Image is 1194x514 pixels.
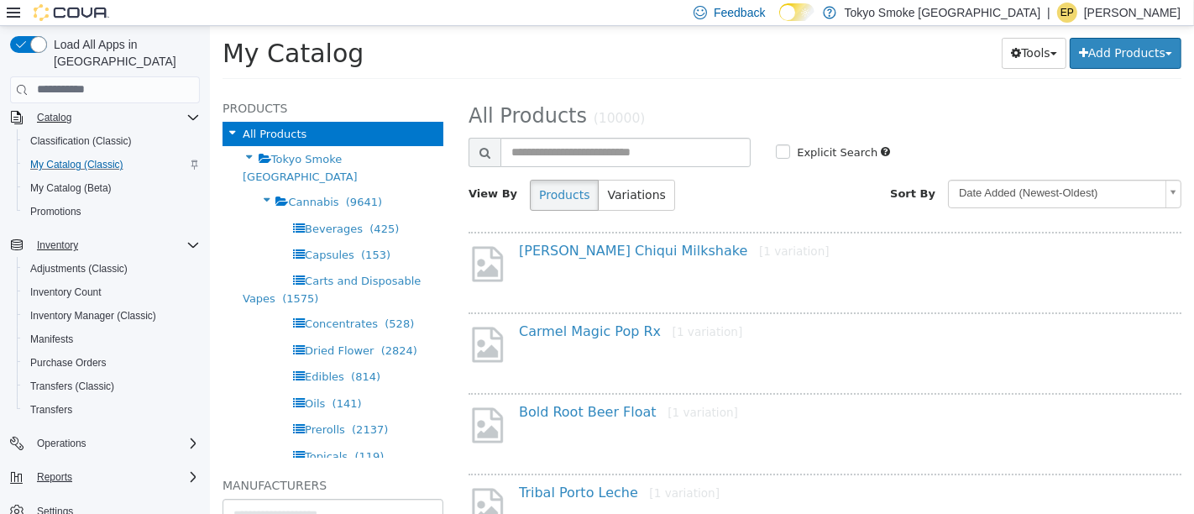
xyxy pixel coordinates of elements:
[95,223,144,235] span: Capsules
[30,467,200,487] span: Reports
[95,371,115,384] span: Oils
[860,12,971,43] button: Add Products
[30,309,156,323] span: Inventory Manager (Classic)
[259,78,377,102] span: All Products
[30,333,73,346] span: Manifests
[78,170,128,182] span: Cannabis
[95,424,138,437] span: Topicals
[739,155,949,181] span: Date Added (Newest-Oldest)
[136,170,172,182] span: (9641)
[30,158,123,171] span: My Catalog (Classic)
[37,111,71,124] span: Catalog
[3,465,207,489] button: Reports
[95,197,153,209] span: Beverages
[309,217,620,233] a: [PERSON_NAME] Chiqui Milkshake[1 variation]
[33,102,97,114] span: All Products
[24,282,108,302] a: Inventory Count
[17,257,207,281] button: Adjustments (Classic)
[24,202,88,222] a: Promotions
[458,380,528,393] small: [1 variation]
[24,178,118,198] a: My Catalog (Beta)
[680,161,725,174] span: Sort By
[24,376,121,396] a: Transfers (Classic)
[151,223,181,235] span: (153)
[24,155,200,175] span: My Catalog (Classic)
[30,205,81,218] span: Promotions
[17,176,207,200] button: My Catalog (Beta)
[24,353,113,373] a: Purchase Orders
[779,3,814,21] input: Dark Mode
[24,353,200,373] span: Purchase Orders
[309,459,510,475] a: Tribal Porto Leche[1 variation]
[1047,3,1050,23] p: |
[24,376,200,396] span: Transfers (Classic)
[24,329,80,349] a: Manifests
[30,356,107,370] span: Purchase Orders
[388,154,464,185] button: Variations
[3,432,207,455] button: Operations
[384,85,436,100] small: (10000)
[549,218,620,232] small: [1 variation]
[309,297,532,313] a: Carmel Magic Pop Rx[1 variation]
[30,403,72,417] span: Transfers
[17,375,207,398] button: Transfers (Classic)
[142,397,178,410] span: (2137)
[24,178,200,198] span: My Catalog (Beta)
[17,328,207,351] button: Manifests
[779,21,780,22] span: Dark Mode
[17,129,207,153] button: Classification (Classic)
[738,154,971,182] a: Date Added (Newest-Oldest)
[37,239,78,252] span: Inventory
[30,433,93,454] button: Operations
[17,398,207,422] button: Transfers
[30,380,114,393] span: Transfers (Classic)
[24,400,200,420] span: Transfers
[17,304,207,328] button: Inventory Manager (Classic)
[439,460,510,474] small: [1 variation]
[123,371,152,384] span: (141)
[13,72,233,92] h5: Products
[17,281,207,304] button: Inventory Count
[259,161,307,174] span: View By
[34,4,109,21] img: Cova
[792,12,856,43] button: Tools
[30,286,102,299] span: Inventory Count
[259,298,296,339] img: missing-image.png
[1057,3,1077,23] div: Ethan Provencal
[17,153,207,176] button: My Catalog (Classic)
[463,299,533,312] small: [1 variation]
[3,106,207,129] button: Catalog
[3,233,207,257] button: Inventory
[141,344,170,357] span: (814)
[33,127,148,156] span: Tokyo Smoke [GEOGRAPHIC_DATA]
[24,306,163,326] a: Inventory Manager (Classic)
[13,13,154,42] span: My Catalog
[24,131,200,151] span: Classification (Classic)
[30,235,85,255] button: Inventory
[95,318,164,331] span: Dried Flower
[30,134,132,148] span: Classification (Classic)
[72,266,108,279] span: (1575)
[24,259,200,279] span: Adjustments (Classic)
[33,249,211,278] span: Carts and Disposable Vapes
[30,433,200,454] span: Operations
[95,397,135,410] span: Prerolls
[13,449,233,469] h5: Manufacturers
[17,351,207,375] button: Purchase Orders
[24,306,200,326] span: Inventory Manager (Classic)
[95,344,134,357] span: Edibles
[24,400,79,420] a: Transfers
[259,459,296,501] img: missing-image.png
[37,437,86,450] span: Operations
[37,470,72,484] span: Reports
[320,154,389,185] button: Products
[160,197,189,209] span: (425)
[30,108,200,128] span: Catalog
[24,282,200,302] span: Inventory Count
[583,118,668,135] label: Explicit Search
[30,262,128,275] span: Adjustments (Classic)
[47,36,200,70] span: Load All Apps in [GEOGRAPHIC_DATA]
[714,4,765,21] span: Feedback
[24,202,200,222] span: Promotions
[30,235,200,255] span: Inventory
